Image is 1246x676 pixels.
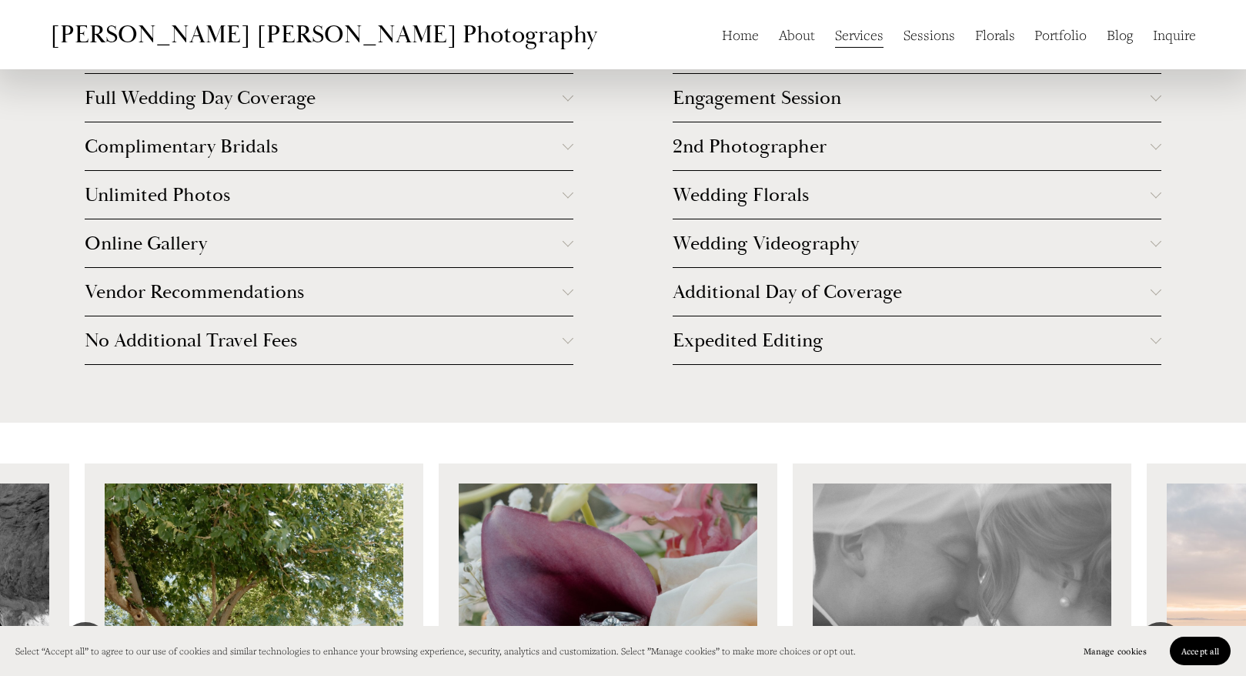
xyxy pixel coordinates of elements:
span: Additional Day of Coverage [673,279,1151,304]
span: Complimentary Bridals [85,134,563,159]
p: Select “Accept all” to agree to our use of cookies and similar technologies to enhance your brows... [15,642,856,660]
button: Unlimited Photos [85,171,574,219]
button: Next [1137,622,1184,668]
button: 2nd Photographer [673,122,1162,170]
button: Accept all [1170,637,1231,665]
button: No Additional Travel Fees [85,316,574,364]
span: Engagement Session [673,85,1151,110]
span: Accept all [1181,645,1219,657]
span: Expedited Editing [673,328,1151,353]
span: Vendor Recommendations [85,279,563,304]
span: Wedding Florals [673,182,1151,207]
span: Unlimited Photos [85,182,563,207]
span: No Additional Travel Fees [85,328,563,353]
span: Online Gallery [85,231,563,256]
span: Wedding Videography [673,231,1151,256]
a: Portfolio [1034,20,1087,49]
a: About [779,20,815,49]
a: Florals [975,20,1015,49]
button: Vendor Recommendations [85,268,574,316]
a: [PERSON_NAME] [PERSON_NAME] Photography [50,19,597,50]
a: Inquire [1153,20,1196,49]
button: Manage cookies [1072,637,1158,665]
button: Complimentary Bridals [85,122,574,170]
button: Previous [62,622,109,668]
button: Wedding Florals [673,171,1162,219]
button: Online Gallery [85,219,574,267]
a: Home [722,20,759,49]
button: Full Wedding Day Coverage [85,74,574,122]
button: Engagement Session [673,74,1162,122]
span: 2nd Photographer [673,134,1151,159]
button: Wedding Videography [673,219,1162,267]
span: Manage cookies [1084,645,1147,657]
a: Blog [1107,20,1133,49]
span: Full Wedding Day Coverage [85,85,563,110]
a: Sessions [904,20,955,49]
a: Services [835,20,884,49]
button: Expedited Editing [673,316,1162,364]
button: Additional Day of Coverage [673,268,1162,316]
